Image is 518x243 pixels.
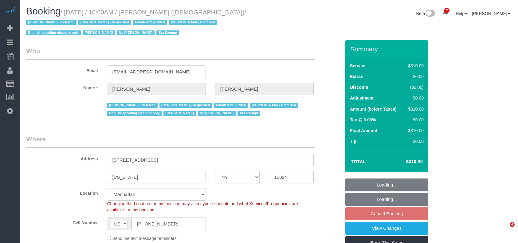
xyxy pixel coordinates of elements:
span: No [PERSON_NAME] [198,111,236,116]
input: City [107,171,206,183]
img: Automaid Logo [4,6,16,15]
div: $310.00 [406,63,424,69]
span: [PERSON_NAME] [163,111,196,116]
iframe: Intercom live chat [497,222,512,237]
small: / [DATE] / 10:00AM / [PERSON_NAME] ([DEMOGRAPHIC_DATA]) [26,9,246,37]
a: 2 [439,6,451,20]
input: Cell Number [131,218,206,230]
span: Emailed Yelp Pitch [214,103,248,108]
span: Tax Exempt [156,30,179,35]
label: Extras [350,73,363,80]
legend: Who [26,46,315,60]
label: Service [350,63,365,69]
span: No [PERSON_NAME] [117,30,155,35]
label: Adjustment [350,95,374,101]
label: Tax @ 0.00% [350,117,376,123]
span: Changing the Location for this booking may affect your schedule and what Services/Frequencies are... [107,201,298,212]
label: Email [22,65,102,74]
span: [PERSON_NAME] - Requested [78,20,131,25]
input: Email [107,65,206,78]
label: Amount (before Taxes) [350,106,396,112]
span: [PERSON_NAME] - Preferred [107,103,157,108]
a: Help [456,11,468,16]
label: Tip [350,138,356,144]
span: Send me text message reminders [112,236,176,241]
span: English-speaking cleaners only [26,30,81,35]
div: $310.00 [406,127,424,134]
legend: Where [26,135,315,148]
div: ($0.00) [406,84,424,90]
span: [PERSON_NAME] - Requested [159,103,212,108]
span: Booking [26,6,61,17]
img: New interface [425,10,435,18]
label: Name * [22,83,102,91]
a: Beta [416,11,435,16]
h3: Summary [350,45,425,53]
span: 4 [510,222,515,227]
label: Address [22,154,102,162]
span: Tax Exempt [237,111,260,116]
span: Emailed Yelp Pitch [133,20,167,25]
span: [PERSON_NAME] Preferred [250,103,298,108]
input: Last Name [215,83,314,95]
span: [PERSON_NAME] - Preferred [26,20,77,25]
a: View Changes [345,222,428,235]
span: [PERSON_NAME] [83,30,115,35]
div: $0.00 [406,95,424,101]
a: [PERSON_NAME] [472,11,510,16]
div: $0.00 [406,73,424,80]
div: $310.00 [406,106,424,112]
span: [PERSON_NAME] Preferred [169,20,217,25]
input: Zip Code [269,171,314,183]
label: Discount [350,84,368,90]
strong: Total [351,159,366,164]
h4: $310.00 [388,159,423,164]
label: Location [22,188,102,196]
span: English-speaking cleaners only [107,111,162,116]
input: First Name [107,83,206,95]
span: / [26,9,246,37]
div: $0.00 [406,117,424,123]
label: Cell Number [22,218,102,226]
span: 2 [444,8,449,13]
label: Final Amount [350,127,377,134]
div: $0.00 [406,138,424,144]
